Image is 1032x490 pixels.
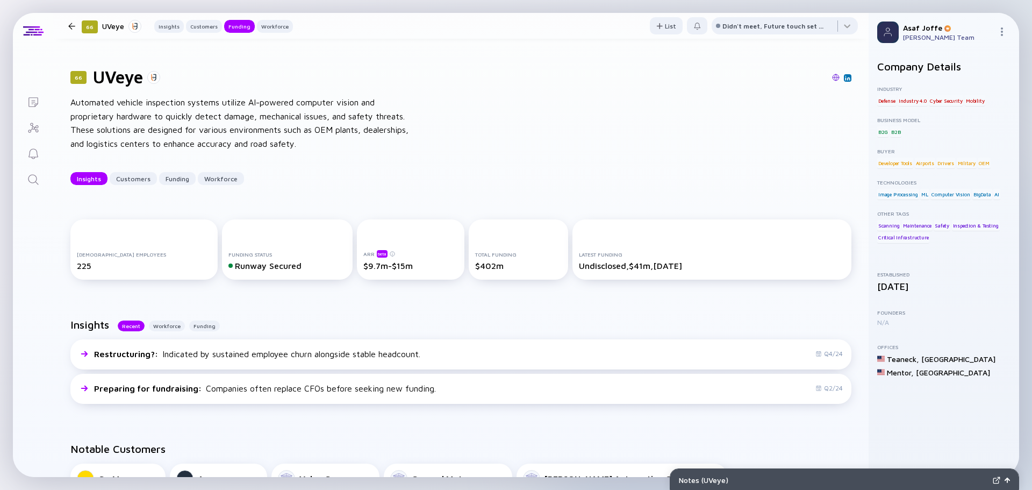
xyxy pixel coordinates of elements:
span: Restructuring? : [94,349,160,359]
div: Established [877,271,1010,278]
a: Reminders [13,140,53,166]
div: Inspection & Testing [952,220,1000,231]
div: Q4/24 [815,350,843,358]
button: Funding [224,20,255,33]
button: Customers [186,20,222,33]
div: Indicated by sustained employee churn alongside stable headcount. [94,349,420,359]
div: Cyber Security [929,95,963,106]
div: Computer Vision [930,189,971,200]
div: Workforce [198,171,244,187]
div: Military [957,158,977,168]
button: Insights [154,20,184,33]
div: B2G [877,126,888,137]
div: ML [920,189,929,200]
div: Companies often replace CFOs before seeking new funding. [94,384,436,393]
div: Asaf Joffe [903,23,993,32]
button: Insights [70,172,107,185]
div: Customers [110,171,157,187]
div: Technologies [877,179,1010,186]
a: Search [13,166,53,191]
img: UVeye Linkedin Page [845,75,850,81]
img: United States Flag [877,355,885,363]
div: Automated vehicle inspection systems utilize AI-powered computer vision and proprietary hardware ... [70,96,414,151]
img: Open Notes [1005,478,1010,483]
div: Industry 4.0 [898,95,928,106]
div: Total Funding [475,251,562,258]
div: Insights [154,21,184,32]
div: [PERSON_NAME] Automotive Group [544,474,691,484]
div: UVeye [102,19,141,33]
h2: Notable Customers [70,443,851,455]
div: [PERSON_NAME] Team [903,33,993,41]
div: Business Model [877,117,1010,123]
img: UVeye Website [832,74,840,81]
h1: UVeye [93,67,143,87]
div: Undisclosed, $41m, [DATE] [579,261,845,271]
div: Other Tags [877,210,1010,217]
div: Teaneck , [887,354,919,364]
div: BigData [972,189,992,200]
div: N/A [877,318,1010,326]
div: Runway Secured [228,261,347,271]
button: Workforce [257,20,293,33]
div: General Motors [412,474,476,484]
div: 66 [82,20,98,33]
div: Image Processing [877,189,919,200]
img: United States Flag [877,368,885,376]
img: Menu [998,27,1006,36]
button: Funding [159,172,196,185]
div: Insights [70,171,107,187]
div: Critical Infrastructure [877,232,929,243]
div: Defense [877,95,897,106]
div: beta [377,250,388,258]
a: Lists [13,88,53,114]
div: AI [993,189,1000,200]
div: [DEMOGRAPHIC_DATA] Employees [77,251,211,258]
div: Customers [186,21,222,32]
div: Volvo Cars [299,474,343,484]
button: Workforce [149,321,185,331]
div: [GEOGRAPHIC_DATA] [916,368,990,377]
div: [GEOGRAPHIC_DATA] [921,354,995,364]
button: Customers [110,172,157,185]
div: Scanning [877,220,900,231]
button: Workforce [198,172,244,185]
button: List [650,17,683,34]
a: Investor Map [13,114,53,140]
div: Latest Funding [579,251,845,258]
h2: Company Details [877,60,1010,73]
div: Workforce [257,21,293,32]
img: Profile Picture [877,22,899,43]
div: Drivers [936,158,955,168]
div: Offices [877,344,1010,350]
div: $402m [475,261,562,271]
h2: Insights [70,318,109,331]
button: Funding [189,321,220,331]
img: Expand Notes [993,477,1000,484]
div: Funding [159,171,196,187]
div: CarMax [98,474,129,484]
div: $9.7m-$15m [363,261,458,271]
div: Notes ( UVeye ) [679,475,988,485]
div: Mentor , [887,368,914,377]
div: B2B [890,126,901,137]
div: Developer Tools [877,158,913,168]
div: Maintenance [902,220,933,231]
div: Funding [224,21,255,32]
div: 225 [77,261,211,271]
div: ARR [363,250,458,258]
button: Recent [118,321,145,331]
span: Preparing for fundraising : [94,384,204,393]
div: Amazon [198,474,231,484]
div: Airports [915,158,935,168]
div: Q2/24 [815,384,843,392]
div: Industry [877,86,1010,92]
div: 66 [70,71,87,84]
div: [DATE] [877,281,1010,292]
div: OEM [978,158,990,168]
div: Mobility [965,95,985,106]
div: Founders [877,309,1010,316]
